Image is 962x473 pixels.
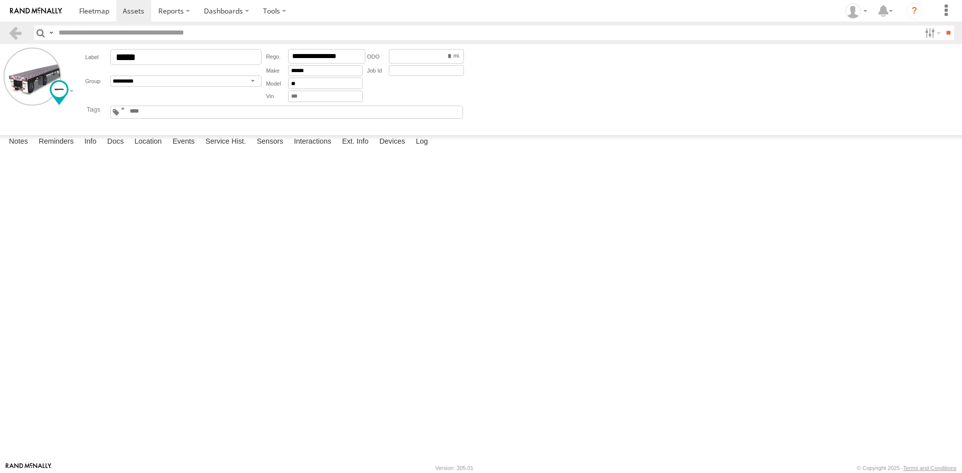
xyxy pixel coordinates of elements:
label: Search Query [47,26,55,40]
label: Notes [4,135,33,149]
img: rand-logo.svg [10,8,62,15]
label: Devices [374,135,410,149]
label: Search Filter Options [921,26,942,40]
label: Location [129,135,167,149]
div: Josue Jimenez [842,4,871,19]
label: Docs [102,135,129,149]
label: Service Hist. [200,135,251,149]
div: Version: 305.01 [435,465,473,471]
i: ? [906,3,922,19]
label: Interactions [289,135,337,149]
label: Events [167,135,199,149]
div: Change Map Icon [50,80,69,105]
label: Reminders [34,135,79,149]
label: Ext. Info [337,135,374,149]
label: Log [411,135,433,149]
span: Standard Tag [121,108,125,110]
label: Sensors [252,135,288,149]
label: Info [79,135,101,149]
a: Visit our Website [6,463,52,473]
a: Back to previous Page [8,26,23,40]
a: Terms and Conditions [903,465,956,471]
div: © Copyright 2025 - [857,465,956,471]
